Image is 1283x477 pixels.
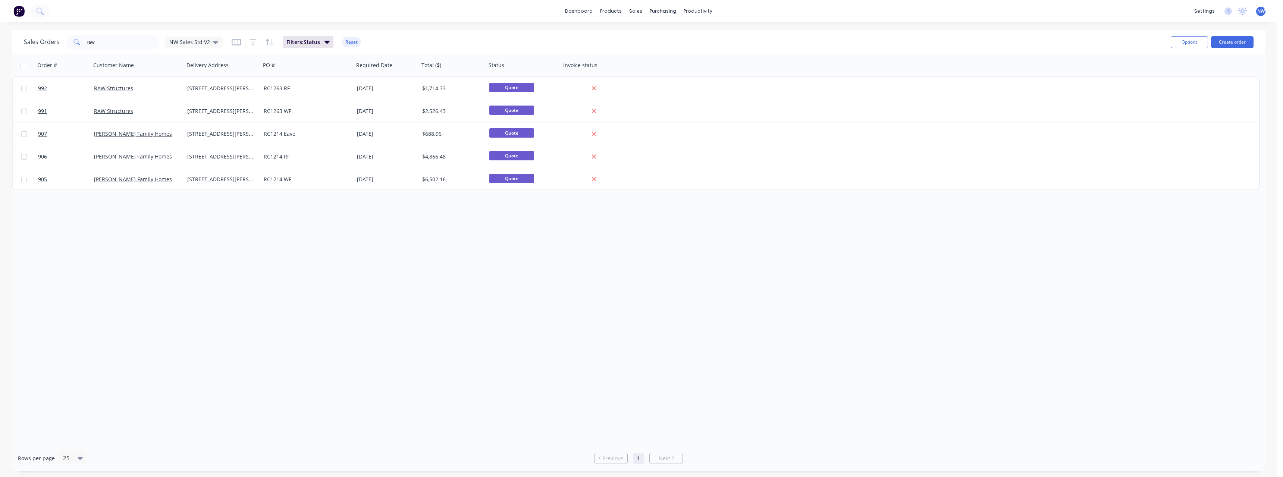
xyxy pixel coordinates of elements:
[602,455,624,462] span: Previous
[1211,36,1254,48] button: Create order
[38,123,94,145] a: 907
[94,176,172,183] a: [PERSON_NAME] Family Homes
[357,176,416,183] div: [DATE]
[38,168,94,191] a: 905
[38,77,94,100] a: 992
[94,85,133,92] a: RAW Structures
[342,37,361,47] button: Reset
[94,153,172,160] a: [PERSON_NAME] Family Homes
[1258,452,1276,470] iframe: Intercom live chat
[187,153,254,160] div: [STREET_ADDRESS][PERSON_NAME][PERSON_NAME]
[489,62,504,69] div: Status
[18,455,55,462] span: Rows per page
[1257,8,1265,15] span: NW
[38,107,47,115] span: 991
[489,128,534,138] span: Quote
[186,62,229,69] div: Delivery Address
[595,455,627,462] a: Previous page
[357,153,416,160] div: [DATE]
[264,85,346,92] div: RC1263 RF
[489,174,534,183] span: Quote
[357,85,416,92] div: [DATE]
[264,130,346,138] div: RC1214 Eave
[489,106,534,115] span: Quote
[625,6,646,17] div: sales
[422,107,480,115] div: $2,526.43
[38,130,47,138] span: 907
[94,130,172,137] a: [PERSON_NAME] Family Homes
[659,455,670,462] span: Next
[264,176,346,183] div: RC1214 WF
[38,100,94,122] a: 991
[264,107,346,115] div: RC1263 WF
[286,38,320,46] span: Filters: Status
[263,62,275,69] div: PO #
[1191,6,1218,17] div: settings
[94,107,133,114] a: RAW Structures
[357,130,416,138] div: [DATE]
[13,6,25,17] img: Factory
[596,6,625,17] div: products
[283,36,333,48] button: Filters:Status
[264,153,346,160] div: RC1214 RF
[37,62,57,69] div: Order #
[421,62,441,69] div: Total ($)
[1171,36,1208,48] button: Options
[24,38,60,45] h1: Sales Orders
[38,85,47,92] span: 992
[489,83,534,92] span: Quote
[563,62,597,69] div: Invoice status
[87,35,159,50] input: Search...
[356,62,392,69] div: Required Date
[489,151,534,160] span: Quote
[187,85,254,92] div: [STREET_ADDRESS][PERSON_NAME]
[591,453,686,464] ul: Pagination
[38,153,47,160] span: 906
[38,176,47,183] span: 905
[561,6,596,17] a: dashboard
[680,6,716,17] div: productivity
[650,455,683,462] a: Next page
[38,145,94,168] a: 906
[187,107,254,115] div: [STREET_ADDRESS][PERSON_NAME]
[646,6,680,17] div: purchasing
[187,176,254,183] div: [STREET_ADDRESS][PERSON_NAME][PERSON_NAME]
[422,130,480,138] div: $688.96
[93,62,134,69] div: Customer Name
[187,130,254,138] div: [STREET_ADDRESS][PERSON_NAME][PERSON_NAME]
[422,176,480,183] div: $6,502.16
[357,107,416,115] div: [DATE]
[169,38,210,46] span: NW Sales Std V2
[422,85,480,92] div: $1,714.33
[422,153,480,160] div: $4,866.48
[633,453,644,464] a: Page 1 is your current page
